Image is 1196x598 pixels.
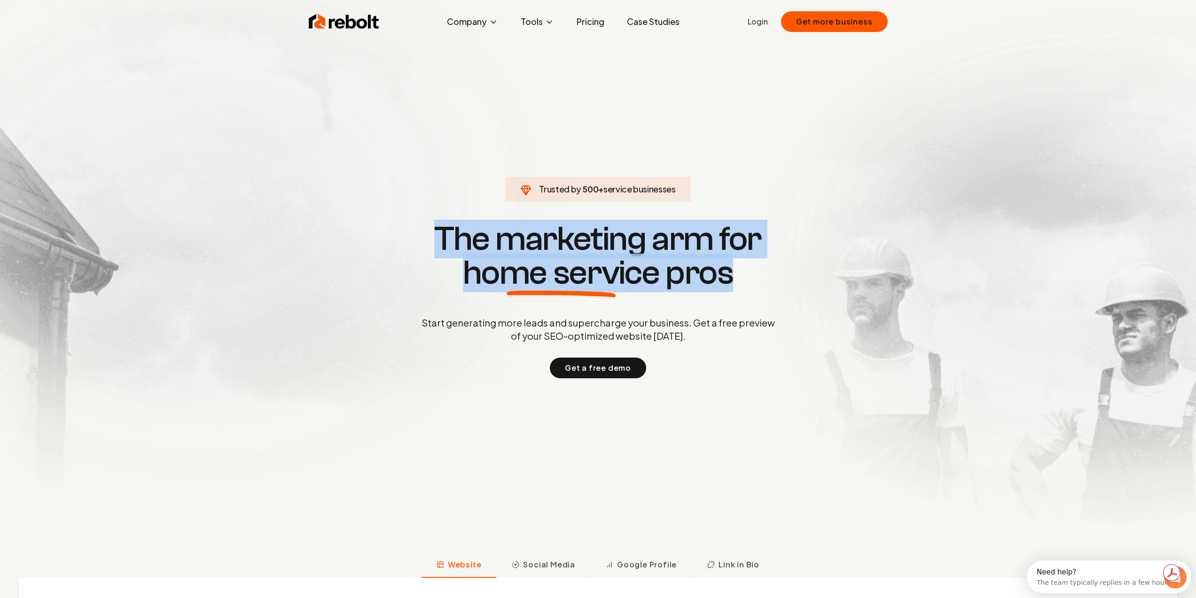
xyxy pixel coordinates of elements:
button: Get a free demo [550,358,646,378]
div: The team typically replies in a few hours. [10,16,146,25]
span: + [598,183,603,194]
button: Company [439,12,506,31]
button: Social Media [496,553,590,578]
span: 500 [582,183,598,196]
iframe: Intercom live chat discovery launcher [1027,560,1191,593]
img: Rebolt Logo [309,12,379,31]
button: Google Profile [590,553,692,578]
span: Link in Bio [719,559,759,570]
button: Link in Bio [692,553,774,578]
span: Social Media [523,559,575,570]
button: Tools [513,12,562,31]
div: Open Intercom Messenger [4,4,173,30]
div: Need help? [10,8,146,16]
span: Website [448,559,482,570]
h1: The marketing arm for pros [373,222,824,290]
button: Get more business [781,11,888,32]
a: Case Studies [619,12,687,31]
button: Website [422,553,497,578]
a: Login [748,16,768,27]
span: Trusted by [539,183,581,194]
span: service businesses [603,183,676,194]
p: Start generating more leads and supercharge your business. Get a free preview of your SEO-optimiz... [420,316,777,343]
a: Pricing [569,12,612,31]
span: home service [463,256,660,290]
span: Google Profile [617,559,677,570]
